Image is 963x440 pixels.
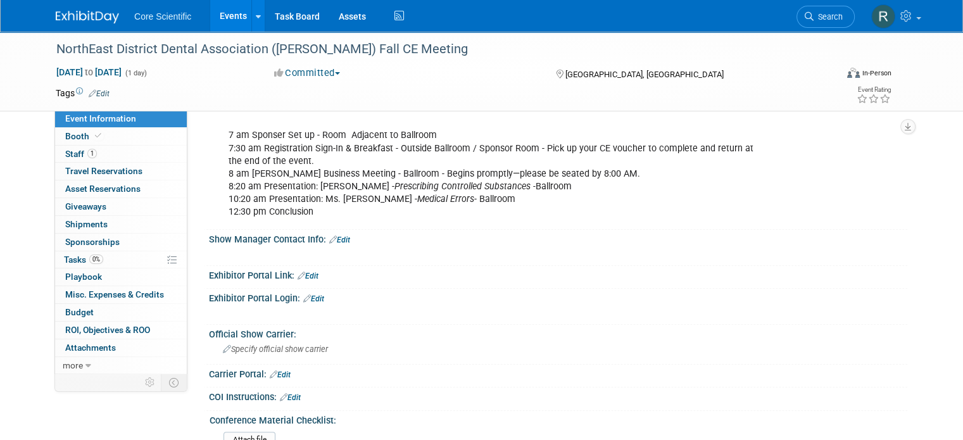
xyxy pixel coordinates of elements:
[55,110,187,127] a: Event Information
[209,266,907,282] div: Exhibitor Portal Link:
[55,339,187,356] a: Attachments
[65,325,150,335] span: ROI, Objectives & ROO
[55,198,187,215] a: Giveaways
[280,393,301,402] a: Edit
[303,294,324,303] a: Edit
[55,251,187,268] a: Tasks0%
[55,128,187,145] a: Booth
[89,255,103,264] span: 0%
[83,67,95,77] span: to
[394,181,536,192] i: Prescribing Controlled Substances -
[161,374,187,391] td: Toggle Event Tabs
[209,230,907,246] div: Show Manager Contact Info:
[64,255,103,265] span: Tasks
[87,149,97,158] span: 1
[209,325,907,341] div: Official Show Carrier:
[65,201,106,211] span: Giveaways
[55,163,187,180] a: Travel Reservations
[56,87,110,99] td: Tags
[65,149,97,159] span: Staff
[55,357,187,374] a: more
[209,365,907,381] div: Carrier Portal:
[56,11,119,23] img: ExhibitDay
[56,66,122,78] span: [DATE] [DATE]
[55,304,187,321] a: Budget
[209,289,907,305] div: Exhibitor Portal Login:
[55,216,187,233] a: Shipments
[65,131,104,141] span: Booth
[55,234,187,251] a: Sponsorships
[65,307,94,317] span: Budget
[210,411,902,427] div: Conference Material Checklist:
[417,194,474,204] i: Medical Errors
[55,180,187,198] a: Asset Reservations
[124,69,147,77] span: (1 day)
[857,87,891,93] div: Event Rating
[65,237,120,247] span: Sponsorships
[209,387,907,404] div: COI Instructions:
[270,370,291,379] a: Edit
[65,166,142,176] span: Travel Reservations
[65,272,102,282] span: Playbook
[65,184,141,194] span: Asset Reservations
[55,286,187,303] a: Misc. Expenses & Credits
[55,146,187,163] a: Staff1
[270,66,345,80] button: Committed
[89,89,110,98] a: Edit
[223,344,328,354] span: Specify official show carrier
[329,236,350,244] a: Edit
[565,70,724,79] span: [GEOGRAPHIC_DATA], [GEOGRAPHIC_DATA]
[55,268,187,286] a: Playbook
[862,68,891,78] div: In-Person
[139,374,161,391] td: Personalize Event Tab Strip
[52,38,821,61] div: NorthEast District Dental Association ([PERSON_NAME]) Fall CE Meeting
[796,6,855,28] a: Search
[847,68,860,78] img: Format-Inperson.png
[65,219,108,229] span: Shipments
[871,4,895,28] img: Rachel Wolff
[63,360,83,370] span: more
[134,11,191,22] span: Core Scientific
[814,12,843,22] span: Search
[768,66,891,85] div: Event Format
[298,272,318,280] a: Edit
[95,132,101,139] i: Booth reservation complete
[65,289,164,299] span: Misc. Expenses & Credits
[65,113,136,123] span: Event Information
[65,343,116,353] span: Attachments
[55,322,187,339] a: ROI, Objectives & ROO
